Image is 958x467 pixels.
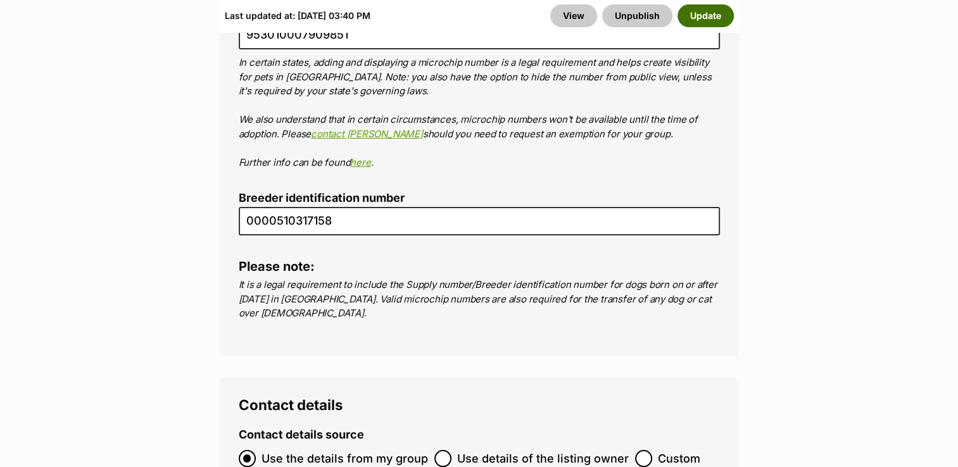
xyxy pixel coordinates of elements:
button: Unpublish [602,4,672,27]
p: It is a legal requirement to include the Supply number/Breeder identification number for dogs bor... [239,278,720,321]
a: here [350,156,370,168]
label: Breeder identification number [239,192,720,205]
label: Contact details source [239,428,364,442]
span: Use details of the listing owner [457,450,629,467]
div: Last updated at: [DATE] 03:40 PM [225,4,370,27]
h4: Please note: [239,258,720,275]
button: Update [678,4,734,27]
p: In certain states, adding and displaying a microchip number is a legal requirement and helps crea... [239,56,720,170]
span: Use the details from my group [262,450,428,467]
a: contact [PERSON_NAME] [311,128,423,140]
span: Custom [658,450,700,467]
span: Contact details [239,396,343,413]
a: View [550,4,597,27]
